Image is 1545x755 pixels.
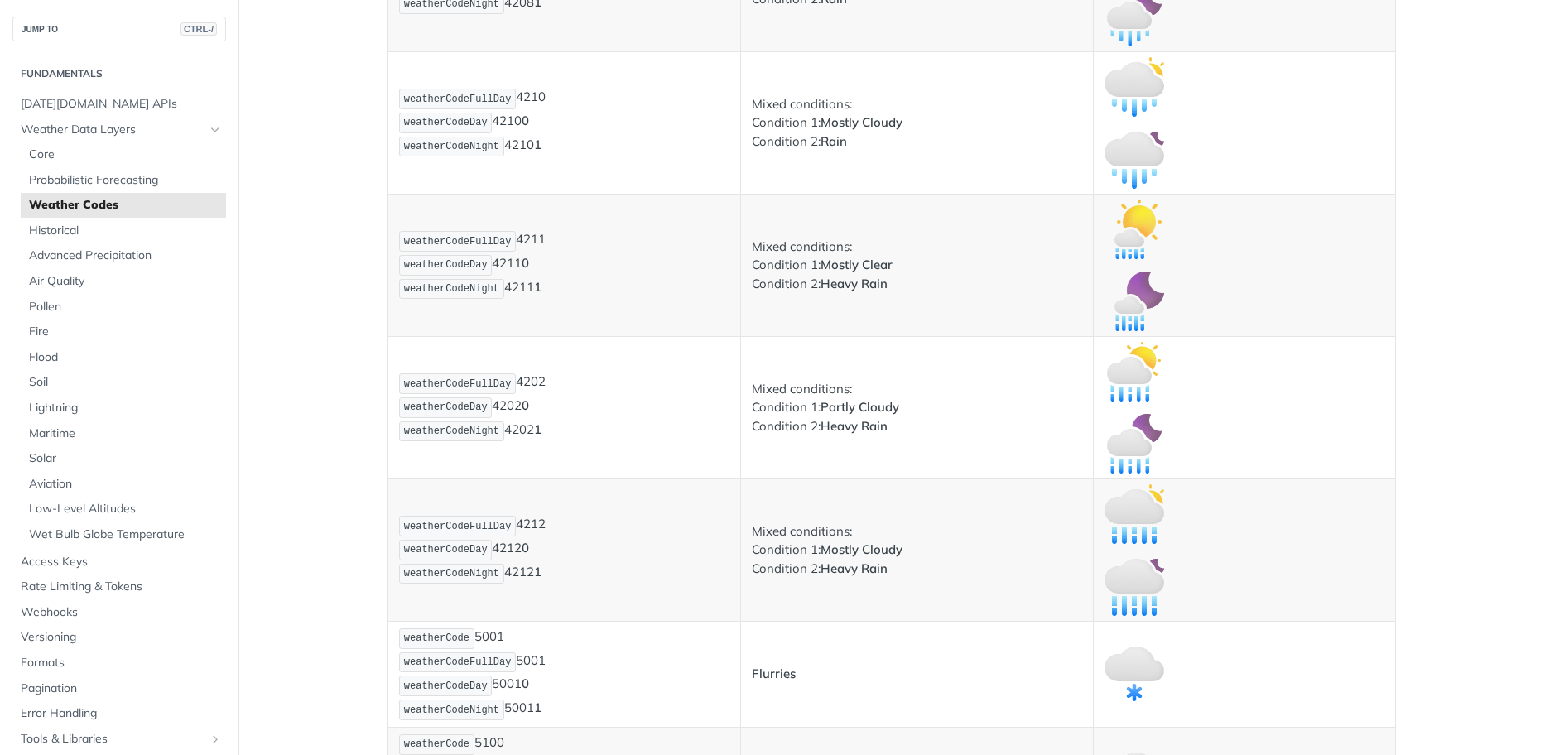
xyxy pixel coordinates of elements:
[29,324,222,340] span: Fire
[29,400,222,416] span: Lightning
[21,320,226,344] a: Fire
[404,680,488,692] span: weatherCodeDay
[404,402,488,413] span: weatherCodeDay
[12,701,226,726] a: Error Handling
[399,229,729,301] p: 4211 4211 4211
[21,193,226,218] a: Weather Codes
[12,625,226,650] a: Versioning
[522,676,529,692] strong: 0
[21,122,205,138] span: Weather Data Layers
[1105,644,1164,704] img: flurries
[404,141,499,152] span: weatherCodeNight
[21,370,226,395] a: Soil
[21,421,226,446] a: Maritime
[12,17,226,41] button: JUMP TOCTRL-/
[821,560,888,576] strong: Heavy Rain
[821,418,888,434] strong: Heavy Rain
[522,397,529,413] strong: 0
[21,522,226,547] a: Wet Bulb Globe Temperature
[29,248,222,264] span: Advanced Precipitation
[404,705,499,716] span: weatherCodeNight
[209,733,222,746] button: Show subpages for Tools & Libraries
[21,243,226,268] a: Advanced Precipitation
[1105,57,1164,117] img: mostly_cloudy_rain_day
[752,666,796,681] strong: Flurries
[821,133,847,149] strong: Rain
[522,255,529,271] strong: 0
[404,236,512,248] span: weatherCodeFullDay
[1105,7,1164,23] span: Expand image
[29,349,222,366] span: Flood
[12,600,226,625] a: Webhooks
[21,96,222,113] span: [DATE][DOMAIN_NAME] APIs
[1105,363,1164,378] span: Expand image
[404,632,469,644] span: weatherCode
[1105,150,1164,166] span: Expand image
[752,380,1082,436] p: Mixed conditions: Condition 1: Condition 2:
[29,426,222,442] span: Maritime
[21,295,226,320] a: Pollen
[534,564,541,579] strong: 1
[29,501,222,517] span: Low-Level Altitudes
[821,541,902,557] strong: Mostly Cloudy
[1105,78,1164,94] span: Expand image
[522,540,529,555] strong: 0
[21,168,226,193] a: Probabilistic Forecasting
[21,497,226,522] a: Low-Level Altitudes
[404,378,512,390] span: weatherCodeFullDay
[21,269,226,294] a: Air Quality
[1105,292,1164,308] span: Expand image
[29,527,222,543] span: Wet Bulb Globe Temperature
[1105,220,1164,236] span: Expand image
[21,472,226,497] a: Aviation
[29,197,222,214] span: Weather Codes
[21,142,226,167] a: Core
[1105,484,1164,544] img: mostly_cloudy_heavy_rain_day
[29,299,222,315] span: Pollen
[1105,200,1164,259] img: mostly_clear_heavy_rain_day
[399,87,729,158] p: 4210 4210 4210
[21,554,222,570] span: Access Keys
[29,450,222,467] span: Solar
[21,655,222,671] span: Formats
[404,94,512,105] span: weatherCodeFullDay
[12,676,226,701] a: Pagination
[1105,414,1164,474] img: partly_cloudy_heavy_rain_night
[404,738,469,750] span: weatherCode
[12,550,226,575] a: Access Keys
[404,544,488,555] span: weatherCodeDay
[1105,129,1164,189] img: mostly_cloudy_rain_night
[522,113,529,128] strong: 0
[21,446,226,471] a: Solar
[21,629,222,646] span: Versioning
[534,137,541,152] strong: 1
[534,421,541,437] strong: 1
[821,399,899,415] strong: Partly Cloudy
[12,575,226,599] a: Rate Limiting & Tokens
[534,700,541,716] strong: 1
[21,731,205,748] span: Tools & Libraries
[21,604,222,621] span: Webhooks
[21,396,226,421] a: Lightning
[21,680,222,697] span: Pagination
[29,147,222,163] span: Core
[209,123,222,137] button: Hide subpages for Weather Data Layers
[752,522,1082,579] p: Mixed conditions: Condition 1: Condition 2:
[29,476,222,493] span: Aviation
[1105,435,1164,450] span: Expand image
[404,426,499,437] span: weatherCodeNight
[404,283,499,295] span: weatherCodeNight
[821,257,893,272] strong: Mostly Clear
[29,223,222,239] span: Historical
[1105,272,1164,331] img: mostly_clear_heavy_rain_night
[21,219,226,243] a: Historical
[180,22,217,36] span: CTRL-/
[399,627,729,722] p: 5001 5001 5001 5001
[1105,505,1164,521] span: Expand image
[821,276,888,291] strong: Heavy Rain
[21,345,226,370] a: Flood
[29,172,222,189] span: Probabilistic Forecasting
[12,651,226,676] a: Formats
[12,118,226,142] a: Weather Data LayersHide subpages for Weather Data Layers
[404,259,488,271] span: weatherCodeDay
